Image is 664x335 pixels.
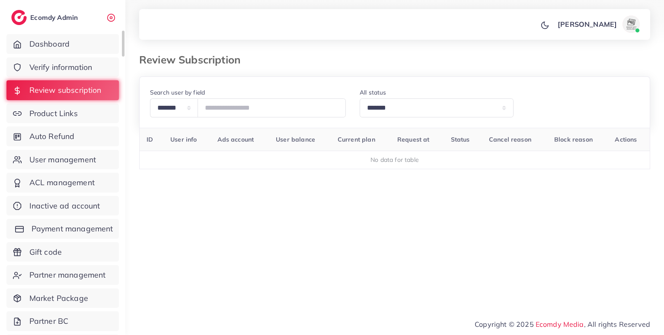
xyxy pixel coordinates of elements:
span: User management [29,154,96,165]
span: , All rights Reserved [584,319,650,329]
span: Partner management [29,269,106,281]
span: Verify information [29,62,93,73]
a: Auto Refund [6,126,119,146]
img: logo [11,10,27,25]
span: Cancel reason [489,136,531,143]
p: [PERSON_NAME] [558,19,617,29]
img: avatar [622,16,640,33]
span: User balance [276,136,315,143]
span: Review subscription [29,85,102,96]
span: Request at [397,136,430,143]
span: Block reason [554,136,593,143]
span: Payment management [32,223,113,234]
a: Dashboard [6,34,119,54]
span: Product Links [29,108,78,119]
a: Payment management [6,219,119,239]
a: Partner BC [6,311,119,331]
a: Ecomdy Media [536,320,584,329]
a: Partner management [6,265,119,285]
span: ID [147,136,153,143]
a: Gift code [6,242,119,262]
a: logoEcomdy Admin [11,10,80,25]
h2: Ecomdy Admin [30,13,80,22]
a: ACL management [6,173,119,193]
a: User management [6,150,119,170]
span: Market Package [29,293,88,304]
span: Inactive ad account [29,200,100,212]
span: Status [451,136,470,143]
h3: Review Subscription [139,54,247,66]
a: Market Package [6,288,119,308]
span: Dashboard [29,38,70,50]
label: Search user by field [150,88,205,97]
a: Verify information [6,57,119,77]
span: Auto Refund [29,131,75,142]
span: Actions [615,136,637,143]
span: Copyright © 2025 [475,319,650,329]
span: User info [170,136,197,143]
span: Partner BC [29,316,69,327]
span: Ads account [217,136,254,143]
a: Inactive ad account [6,196,119,216]
label: All status [360,88,386,97]
span: Current plan [338,136,375,143]
div: No data for table [144,155,645,164]
a: Product Links [6,104,119,123]
span: ACL management [29,177,95,188]
a: [PERSON_NAME]avatar [553,16,643,33]
span: Gift code [29,247,62,258]
a: Review subscription [6,80,119,100]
